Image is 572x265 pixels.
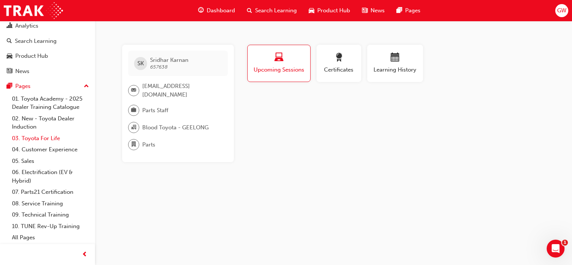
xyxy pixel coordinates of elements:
[3,34,92,48] a: Search Learning
[334,53,343,63] span: award-icon
[241,3,303,18] a: search-iconSearch Learning
[9,167,92,186] a: 06. Electrification (EV & Hybrid)
[9,198,92,209] a: 08. Service Training
[557,6,566,15] span: GW
[391,53,400,63] span: calendar-icon
[309,6,314,15] span: car-icon
[247,6,252,15] span: search-icon
[322,66,356,74] span: Certificates
[391,3,426,18] a: pages-iconPages
[142,141,155,149] span: Parts
[131,123,136,132] span: organisation-icon
[555,4,568,17] button: GW
[367,45,423,82] button: Learning History
[9,221,92,232] a: 10. TUNE Rev-Up Training
[317,45,361,82] button: Certificates
[131,86,136,95] span: email-icon
[3,79,92,93] button: Pages
[137,59,144,68] span: SK
[247,45,311,82] button: Upcoming Sessions
[15,52,48,60] div: Product Hub
[7,83,12,90] span: pages-icon
[9,93,92,113] a: 01. Toyota Academy - 2025 Dealer Training Catalogue
[405,6,420,15] span: Pages
[4,2,63,19] img: Trak
[7,23,12,29] span: chart-icon
[150,64,168,70] span: 657638
[82,250,88,259] span: prev-icon
[317,6,350,15] span: Product Hub
[192,3,241,18] a: guage-iconDashboard
[142,82,222,99] span: [EMAIL_ADDRESS][DOMAIN_NAME]
[9,133,92,144] a: 03. Toyota For Life
[9,155,92,167] a: 05. Sales
[3,64,92,78] a: News
[150,57,188,63] span: Sridhar Karnan
[15,37,57,45] div: Search Learning
[207,6,235,15] span: Dashboard
[356,3,391,18] a: news-iconNews
[9,144,92,155] a: 04. Customer Experience
[397,6,402,15] span: pages-icon
[373,66,417,74] span: Learning History
[371,6,385,15] span: News
[7,53,12,60] span: car-icon
[15,82,31,91] div: Pages
[7,68,12,75] span: news-icon
[131,105,136,115] span: briefcase-icon
[9,113,92,133] a: 02. New - Toyota Dealer Induction
[253,66,305,74] span: Upcoming Sessions
[547,240,565,258] iframe: Intercom live chat
[362,6,368,15] span: news-icon
[9,209,92,221] a: 09. Technical Training
[198,6,204,15] span: guage-icon
[255,6,297,15] span: Search Learning
[3,19,92,33] a: Analytics
[142,106,168,115] span: Parts Staff
[131,140,136,149] span: department-icon
[15,22,38,30] div: Analytics
[562,240,568,246] span: 1
[84,82,89,91] span: up-icon
[303,3,356,18] a: car-iconProduct Hub
[15,67,29,76] div: News
[7,38,12,45] span: search-icon
[142,123,209,132] span: Blood Toyota - GEELONG
[9,186,92,198] a: 07. Parts21 Certification
[274,53,283,63] span: laptop-icon
[3,49,92,63] a: Product Hub
[9,232,92,243] a: All Pages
